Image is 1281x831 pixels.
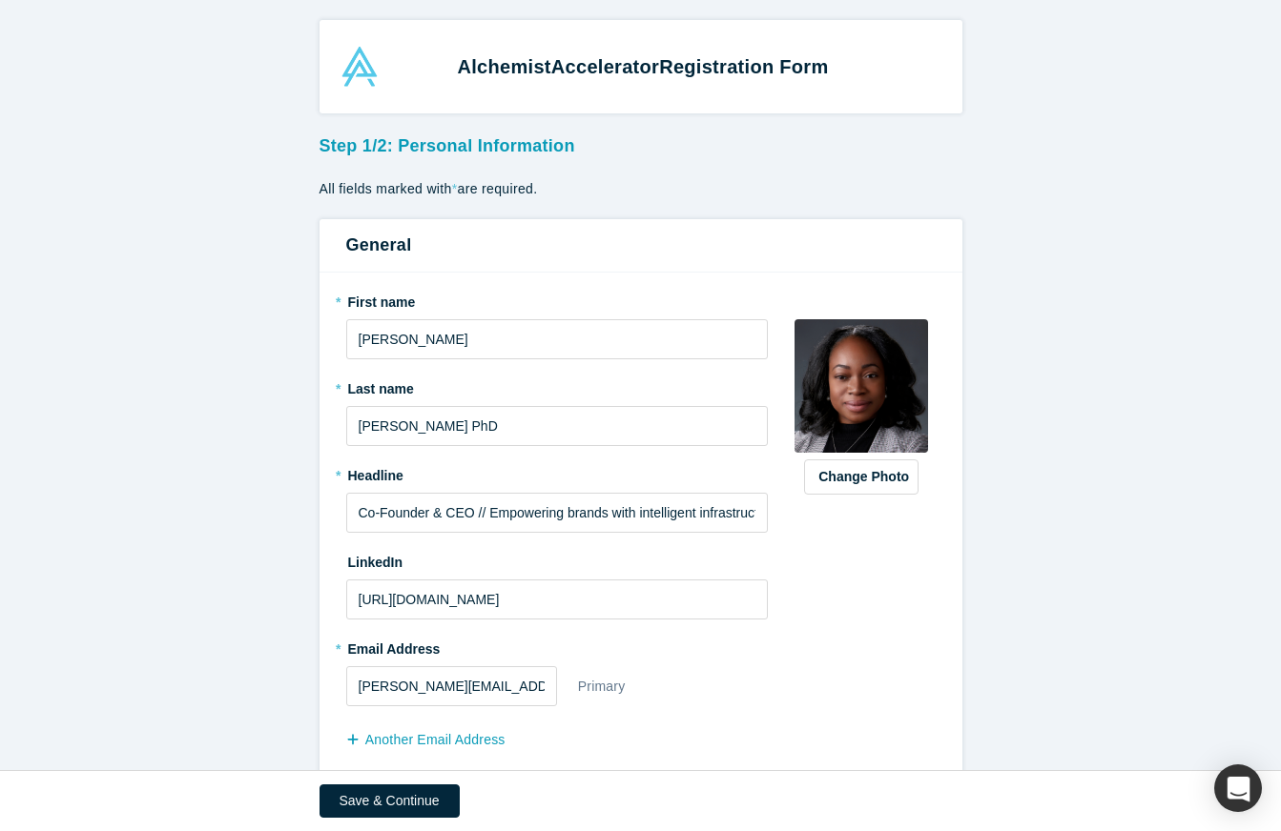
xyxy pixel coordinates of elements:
button: another Email Address [346,723,526,757]
label: LinkedIn [346,546,403,573]
strong: Alchemist Registration Form [458,56,829,77]
h3: General [346,233,936,258]
span: Accelerator [551,56,659,77]
label: Last name [346,373,769,399]
img: Alchemist Accelerator Logo [340,47,380,87]
label: Headline [346,459,769,486]
button: Change Photo [804,459,919,495]
h3: Step 1/2: Personal Information [320,127,962,159]
label: Email Address [346,633,441,659]
p: All fields marked with are required. [320,179,962,199]
button: Save & Continue [320,784,460,818]
div: Primary [577,670,627,703]
img: Profile user default [795,319,928,453]
label: First name [346,286,769,313]
input: Partner, CEO [346,493,769,533]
